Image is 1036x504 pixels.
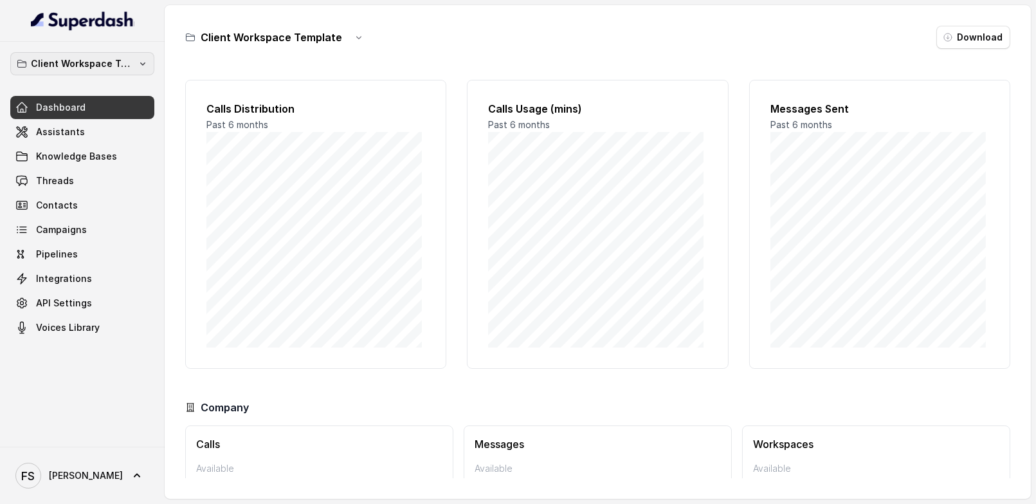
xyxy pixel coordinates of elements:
a: Integrations [10,267,154,290]
p: Available [753,462,999,475]
span: Voices Library [36,321,100,334]
button: Client Workspace Template [10,52,154,75]
img: light.svg [31,10,134,31]
h2: Messages Sent [770,101,989,117]
span: Contacts [36,199,78,212]
p: 92076 mins [196,475,442,490]
span: Integrations [36,272,92,285]
p: 11 Workspaces [753,475,999,490]
span: Campaigns [36,223,87,236]
span: Past 6 months [206,119,268,130]
span: Threads [36,174,74,187]
h2: Calls Distribution [206,101,425,117]
span: [PERSON_NAME] [49,469,123,482]
p: Client Workspace Template [31,56,134,71]
h3: Client Workspace Template [201,30,342,45]
span: Assistants [36,126,85,138]
h3: Company [201,400,249,415]
a: Voices Library [10,316,154,339]
h2: Calls Usage (mins) [488,101,707,117]
p: Available [475,462,721,475]
h3: Calls [196,436,442,452]
h3: Workspaces [753,436,999,452]
span: Knowledge Bases [36,150,117,163]
text: FS [22,469,35,483]
a: Campaigns [10,218,154,241]
h3: Messages [475,436,721,452]
span: API Settings [36,297,92,310]
p: Available [196,462,442,475]
span: Past 6 months [488,119,550,130]
p: 807 messages [475,475,721,490]
span: Dashboard [36,101,86,114]
span: Pipelines [36,248,78,261]
a: Dashboard [10,96,154,119]
a: Assistants [10,120,154,144]
span: Past 6 months [770,119,832,130]
button: Download [936,26,1010,49]
a: Pipelines [10,243,154,266]
a: Knowledge Bases [10,145,154,168]
a: API Settings [10,292,154,315]
a: Contacts [10,194,154,217]
a: [PERSON_NAME] [10,458,154,494]
a: Threads [10,169,154,192]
